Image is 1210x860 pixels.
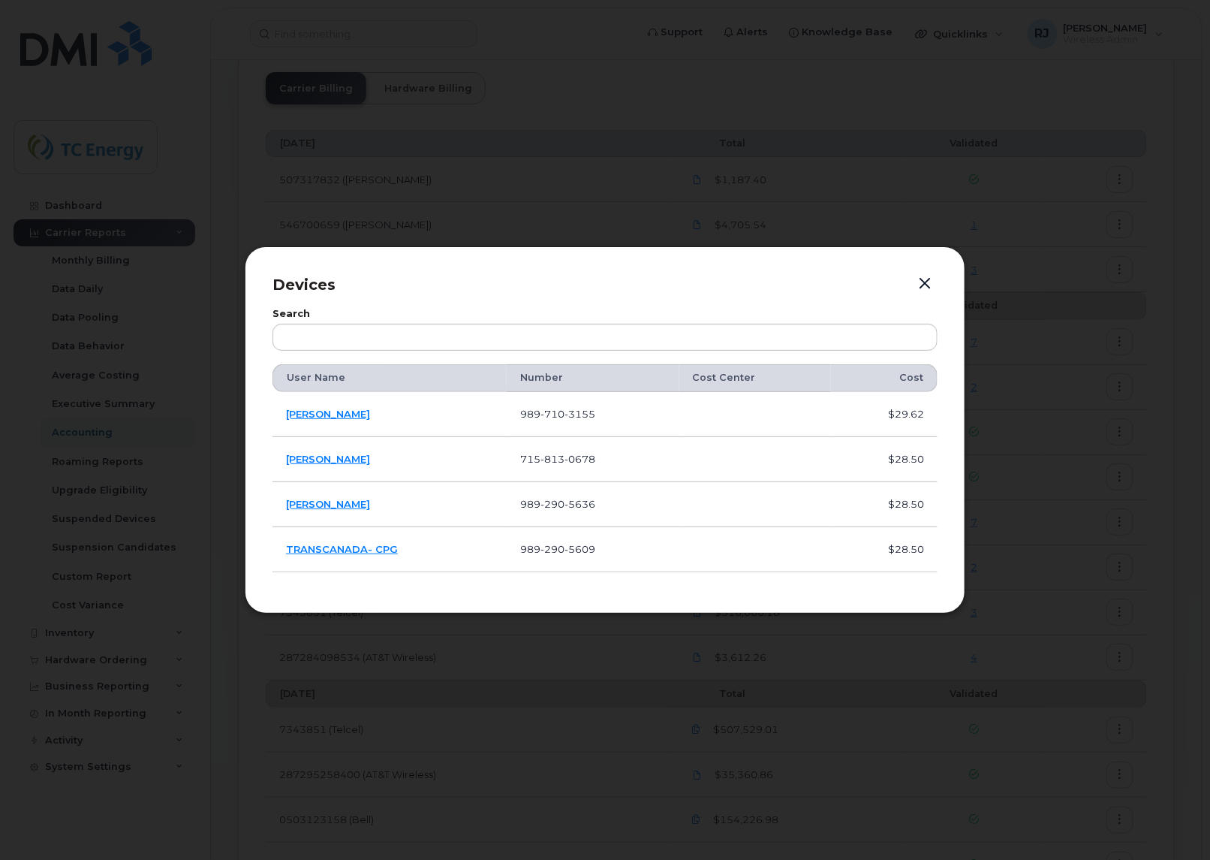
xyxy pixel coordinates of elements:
[520,453,595,465] span: 715
[679,364,832,391] th: Cost Center
[831,437,938,482] td: $28.50
[564,543,595,555] span: 5609
[272,309,938,319] label: Search
[564,498,595,510] span: 5636
[286,543,398,555] a: TRANSCANADA- CPG
[540,498,564,510] span: 290
[564,408,595,420] span: 3155
[272,274,938,296] p: Devices
[520,543,595,555] span: 989
[1145,795,1199,849] iframe: Messenger Launcher
[520,408,595,420] span: 989
[286,453,370,465] a: [PERSON_NAME]
[831,392,938,437] td: $29.62
[272,364,507,391] th: User Name
[520,498,595,510] span: 989
[540,453,564,465] span: 813
[286,408,370,420] a: [PERSON_NAME]
[831,364,938,391] th: Cost
[831,482,938,527] td: $28.50
[540,408,564,420] span: 710
[507,364,679,391] th: Number
[831,527,938,572] td: $28.50
[540,543,564,555] span: 290
[286,498,370,510] a: [PERSON_NAME]
[564,453,595,465] span: 0678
